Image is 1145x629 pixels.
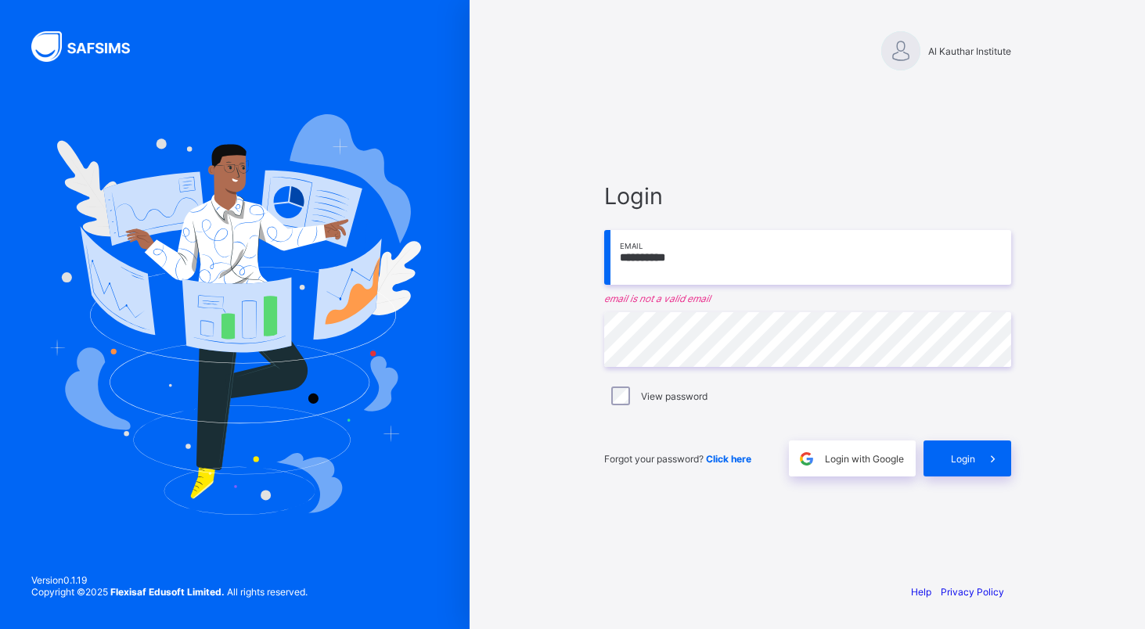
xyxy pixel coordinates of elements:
strong: Flexisaf Edusoft Limited. [110,586,225,598]
span: Al Kauthar Institute [928,45,1011,57]
a: Privacy Policy [941,586,1004,598]
img: Hero Image [49,114,421,515]
span: Login with Google [825,453,904,465]
span: Forgot your password? [604,453,751,465]
span: Login [604,182,1011,210]
a: Click here [706,453,751,465]
em: email is not a valid email [604,293,1011,304]
span: Login [951,453,975,465]
span: Version 0.1.19 [31,574,308,586]
img: google.396cfc9801f0270233282035f929180a.svg [798,450,816,468]
span: Copyright © 2025 All rights reserved. [31,586,308,598]
a: Help [911,586,931,598]
img: SAFSIMS Logo [31,31,149,62]
label: View password [641,390,708,402]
